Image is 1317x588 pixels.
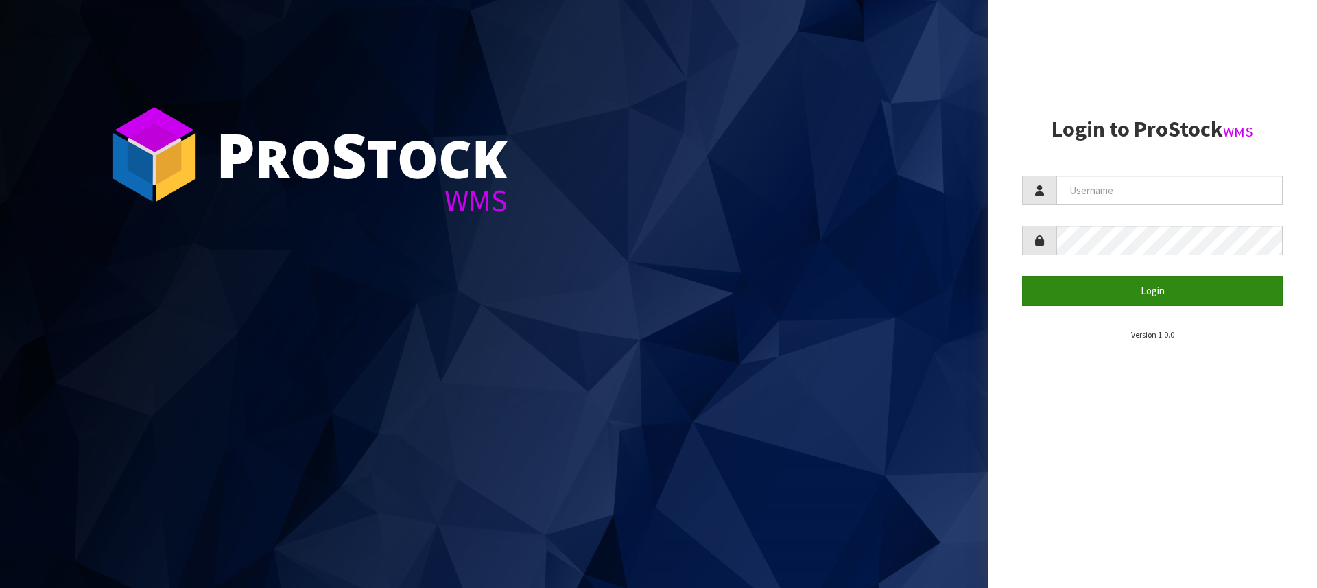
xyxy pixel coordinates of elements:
button: Login [1022,276,1283,305]
span: P [216,113,255,196]
input: Username [1056,176,1283,205]
small: Version 1.0.0 [1131,329,1174,340]
div: ro tock [216,124,508,185]
img: ProStock Cube [103,103,206,206]
div: WMS [216,185,508,216]
h2: Login to ProStock [1022,117,1283,141]
small: WMS [1223,123,1253,141]
span: S [331,113,367,196]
